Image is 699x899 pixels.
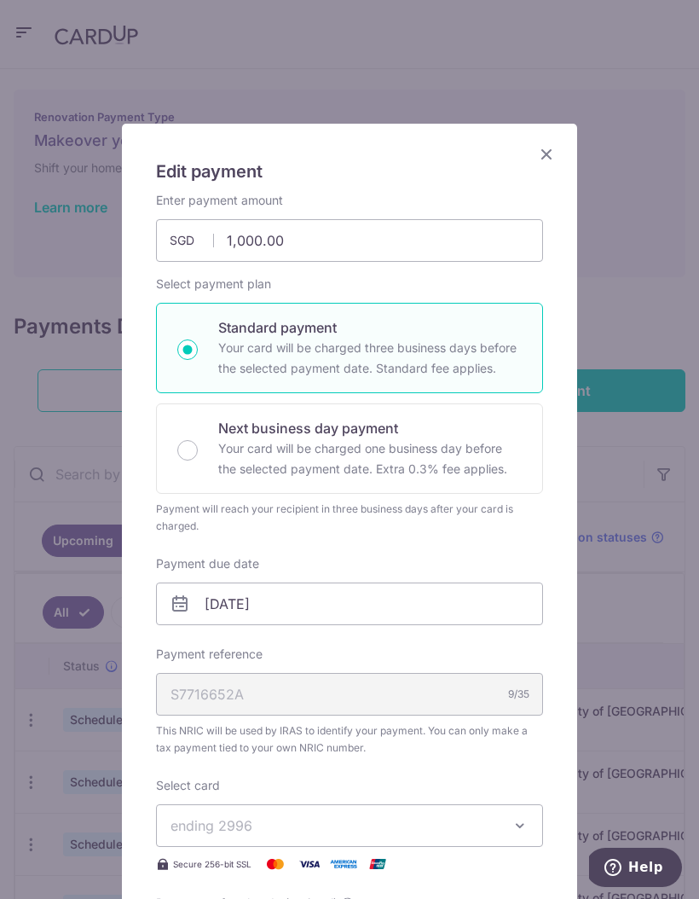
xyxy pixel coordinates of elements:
p: Your card will be charged three business days before the selected payment date. Standard fee appl... [218,338,522,379]
iframe: Opens a widget where you can find more information [589,848,682,890]
p: Standard payment [218,317,522,338]
label: Payment reference [156,646,263,663]
h5: Edit payment [156,158,543,185]
img: Visa [292,854,326,874]
div: Payment will reach your recipient in three business days after your card is charged. [156,501,543,535]
button: Close [536,144,557,165]
img: UnionPay [361,854,395,874]
input: 0.00 [156,219,543,262]
img: Mastercard [258,854,292,874]
p: Next business day payment [218,418,522,438]
img: American Express [326,854,361,874]
p: Your card will be charged one business day before the selected payment date. Extra 0.3% fee applies. [218,438,522,479]
label: Select card [156,777,220,794]
span: This NRIC will be used by IRAS to identify your payment. You can only make a tax payment tied to ... [156,722,543,757]
span: ending 2996 [170,817,252,834]
input: DD / MM / YYYY [156,583,543,625]
button: ending 2996 [156,804,543,847]
div: 9/35 [508,686,529,703]
span: Secure 256-bit SSL [173,857,251,871]
label: Enter payment amount [156,192,283,209]
label: Select payment plan [156,275,271,293]
span: SGD [170,232,214,249]
label: Payment due date [156,555,259,572]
